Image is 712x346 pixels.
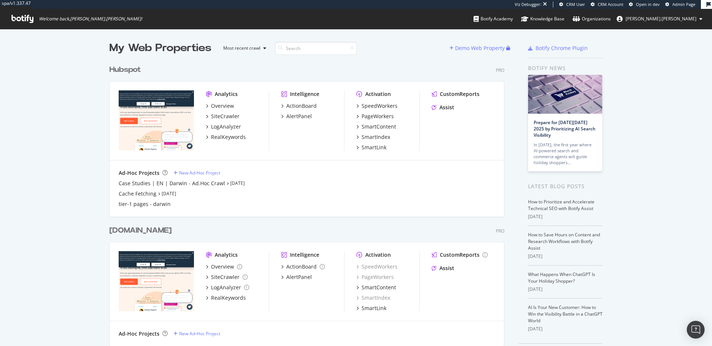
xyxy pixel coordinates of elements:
a: SmartIndex [356,133,390,141]
a: Assist [432,104,454,111]
div: Ad-Hoc Projects [119,330,159,337]
div: Latest Blog Posts [528,182,603,190]
div: Botify Chrome Plugin [535,44,588,52]
span: Admin Page [672,1,695,7]
a: AlertPanel [281,113,312,120]
div: Botify news [528,64,603,72]
div: RealKeywords [211,133,246,141]
a: Cache Fetching [119,190,156,197]
div: New Ad-Hoc Project [179,170,220,176]
a: Admin Page [665,1,695,7]
div: Analytics [215,90,238,98]
span: Open in dev [636,1,660,7]
div: Knowledge Base [521,15,564,23]
a: Assist [432,265,454,272]
img: Prepare for Black Friday 2025 by Prioritizing AI Search Visibility [528,75,602,114]
img: hubspot-bulkdataexport.com [119,251,194,311]
div: SiteCrawler [211,113,240,120]
a: RealKeywords [206,133,246,141]
div: Pro [496,228,504,234]
div: RealKeywords [211,294,246,302]
a: Overview [206,263,242,270]
div: CustomReports [440,251,479,259]
div: Overview [211,263,234,270]
div: SmartContent [362,123,396,130]
a: CRM Account [591,1,623,7]
a: RealKeywords [206,294,246,302]
button: Demo Web Property [449,42,506,54]
div: CustomReports [440,90,479,98]
div: ActionBoard [286,102,317,110]
div: Activation [365,90,391,98]
a: SmartContent [356,284,396,291]
a: How to Save Hours on Content and Research Workflows with Botify Assist [528,232,600,251]
div: SmartLink [362,305,386,312]
a: Organizations [573,9,611,29]
a: LogAnalyzer [206,284,249,291]
a: Case Studies | EN | Darwin - Ad.Hoc Crawl [119,180,225,187]
div: Open Intercom Messenger [687,321,705,339]
a: How to Prioritize and Accelerate Technical SEO with Botify Assist [528,199,594,212]
div: LogAnalyzer [211,123,241,130]
div: Viz Debugger: [515,1,541,7]
a: New Ad-Hoc Project [174,330,220,337]
a: Botify Academy [474,9,513,29]
div: AlertPanel [286,273,312,281]
img: hubspot.com [119,90,194,150]
div: Ad-Hoc Projects [119,169,159,177]
button: Most recent crawl [217,42,269,54]
a: SiteCrawler [206,113,240,120]
a: Knowledge Base [521,9,564,29]
div: Intelligence [290,90,319,98]
div: Botify Academy [474,15,513,23]
a: tier-1 pages - darwin [119,200,171,208]
a: LogAnalyzer [206,123,241,130]
div: My Web Properties [109,41,211,56]
a: Hubspot [109,64,144,75]
span: CRM Account [598,1,623,7]
div: Intelligence [290,251,319,259]
div: SpeedWorkers [362,102,398,110]
a: [DATE] [230,180,245,186]
a: Botify Chrome Plugin [528,44,588,52]
div: [DATE] [528,326,603,332]
div: ActionBoard [286,263,317,270]
div: SiteCrawler [211,273,240,281]
div: [DOMAIN_NAME] [109,225,172,236]
div: [DATE] [528,213,603,220]
div: Most recent crawl [223,46,260,50]
div: Organizations [573,15,611,23]
a: SpeedWorkers [356,263,398,270]
span: joe.mcdonald [626,16,696,22]
span: CRM User [566,1,585,7]
a: PageWorkers [356,113,394,120]
a: AlertPanel [281,273,312,281]
a: AI Is Your New Customer: How to Win the Visibility Battle in a ChatGPT World [528,304,603,324]
div: grid [109,56,510,346]
a: What Happens When ChatGPT Is Your Holiday Shopper? [528,271,595,284]
a: CustomReports [432,90,479,98]
a: CRM User [559,1,585,7]
div: In [DATE], the first year where AI-powered search and commerce agents will guide holiday shoppers… [534,142,597,166]
div: Analytics [215,251,238,259]
a: [DOMAIN_NAME] [109,225,175,236]
div: LogAnalyzer [211,284,241,291]
div: Pro [496,67,504,73]
a: [DATE] [162,190,176,197]
div: New Ad-Hoc Project [179,330,220,337]
a: SmartLink [356,144,386,151]
div: [DATE] [528,286,603,293]
a: PageWorkers [356,273,394,281]
div: Assist [439,104,454,111]
a: SmartContent [356,123,396,130]
a: CustomReports [432,251,488,259]
div: SmartIndex [362,133,390,141]
input: Search [275,42,357,55]
div: SmartIndex [356,294,390,302]
a: Overview [206,102,234,110]
a: SpeedWorkers [356,102,398,110]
